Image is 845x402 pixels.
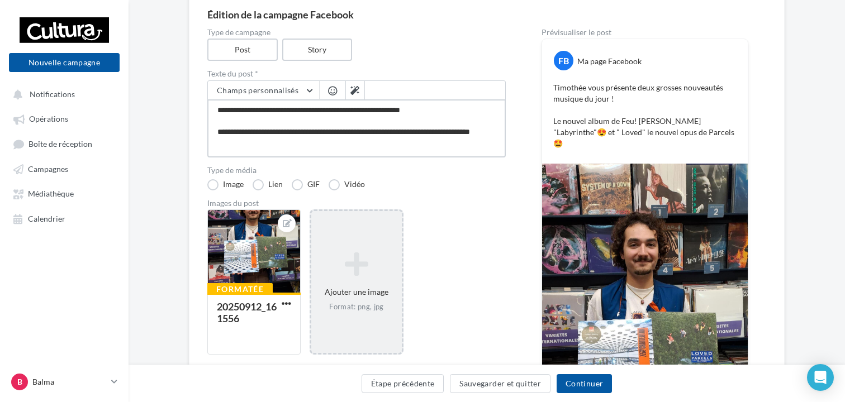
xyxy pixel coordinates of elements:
[207,166,506,174] label: Type de média
[542,28,748,36] div: Prévisualiser le post
[557,374,612,393] button: Continuer
[450,374,550,393] button: Sauvegarder et quitter
[7,84,117,104] button: Notifications
[253,179,283,190] label: Lien
[577,56,642,67] div: Ma page Facebook
[207,70,506,78] label: Texte du post *
[9,371,120,393] a: B Balma
[29,139,92,149] span: Boîte de réception
[554,51,573,70] div: FB
[329,179,365,190] label: Vidéo
[30,89,75,99] span: Notifications
[217,85,298,95] span: Champs personnalisés
[7,133,122,154] a: Boîte de réception
[207,39,278,61] label: Post
[207,179,244,190] label: Image
[292,179,320,190] label: GIF
[207,199,506,207] div: Images du post
[28,189,74,199] span: Médiathèque
[207,283,273,295] div: Formatée
[7,108,122,128] a: Opérations
[28,214,65,223] span: Calendrier
[207,28,506,36] label: Type de campagne
[7,159,122,179] a: Campagnes
[32,376,107,387] p: Balma
[29,114,68,124] span: Opérations
[207,9,766,20] div: Édition de la campagne Facebook
[807,364,834,391] div: Open Intercom Messenger
[362,374,444,393] button: Étape précédente
[7,183,122,203] a: Médiathèque
[7,208,122,228] a: Calendrier
[17,376,22,387] span: B
[217,300,277,324] div: 20250912_161556
[282,39,353,61] label: Story
[208,81,319,100] button: Champs personnalisés
[553,82,737,149] p: Timothée vous présente deux grosses nouveautés musique du jour ! Le nouvel album de Feu! [PERSON_...
[9,53,120,72] button: Nouvelle campagne
[28,164,68,174] span: Campagnes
